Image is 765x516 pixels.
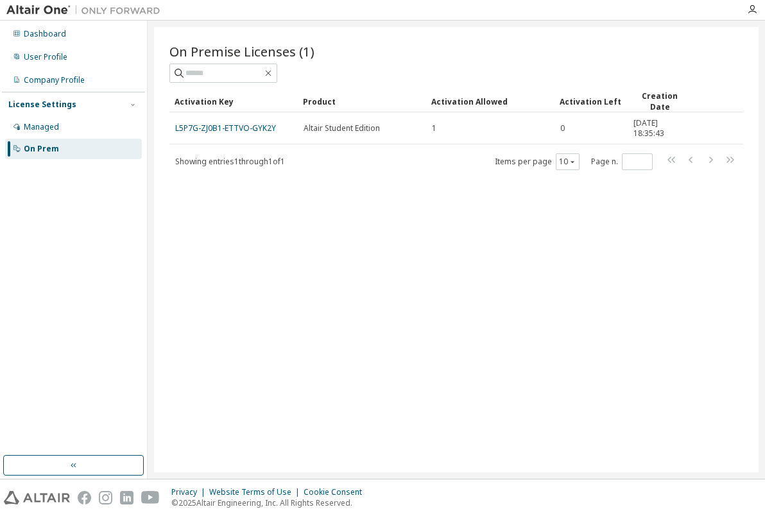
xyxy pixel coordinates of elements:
span: On Premise Licenses (1) [169,42,314,60]
img: instagram.svg [99,491,112,504]
span: [DATE] 18:35:43 [633,118,686,139]
img: youtube.svg [141,491,160,504]
div: User Profile [24,52,67,62]
a: L5P7G-ZJ0B1-ETTVO-GYK2Y [175,123,276,133]
div: Cookie Consent [304,487,370,497]
img: altair_logo.svg [4,491,70,504]
div: Dashboard [24,29,66,39]
div: Company Profile [24,75,85,85]
div: Product [303,91,421,112]
div: License Settings [8,99,76,110]
span: Page n. [591,153,653,170]
div: Activation Allowed [431,91,549,112]
div: Creation Date [633,90,687,112]
span: Items per page [495,153,580,170]
span: Altair Student Edition [304,123,380,133]
span: 0 [560,123,565,133]
span: 1 [432,123,436,133]
div: Website Terms of Use [209,487,304,497]
span: Showing entries 1 through 1 of 1 [175,156,285,167]
div: On Prem [24,144,59,154]
div: Activation Left [560,91,623,112]
div: Privacy [171,487,209,497]
img: linkedin.svg [120,491,133,504]
img: facebook.svg [78,491,91,504]
button: 10 [559,157,576,167]
div: Managed [24,122,59,132]
div: Activation Key [175,91,293,112]
p: © 2025 Altair Engineering, Inc. All Rights Reserved. [171,497,370,508]
img: Altair One [6,4,167,17]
